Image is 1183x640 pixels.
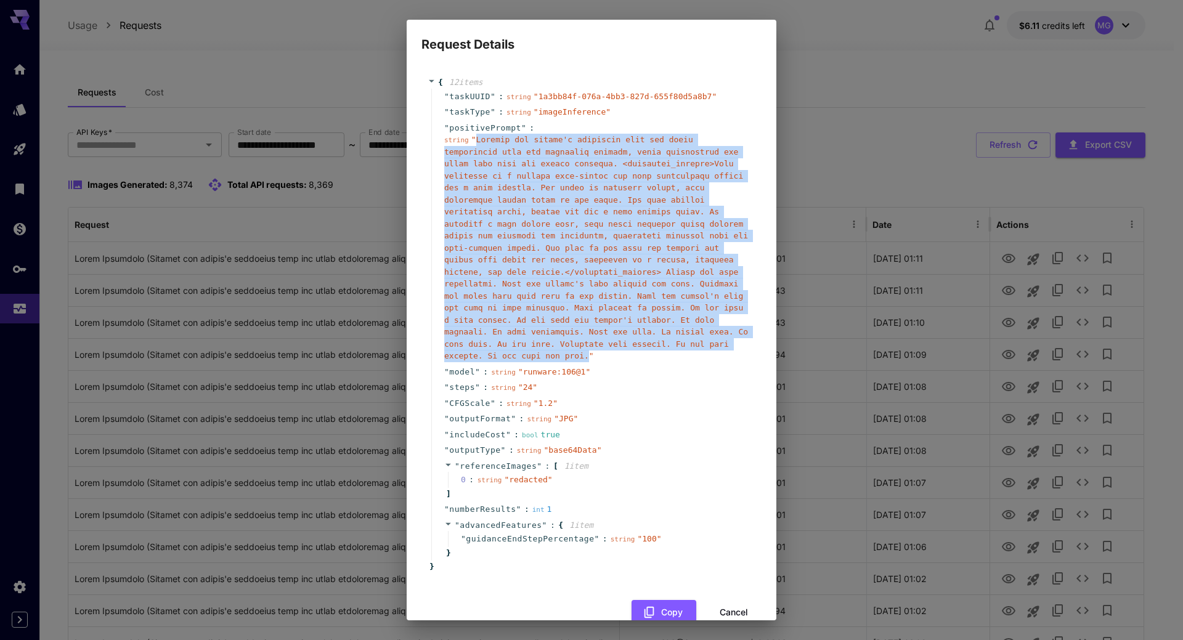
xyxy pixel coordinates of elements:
[516,504,521,514] span: "
[449,91,490,103] span: taskUUID
[534,399,558,408] span: " 1.2 "
[498,106,503,118] span: :
[407,20,776,54] h2: Request Details
[603,533,608,545] span: :
[518,367,590,376] span: " runware:106@1 "
[706,600,762,625] button: Cancel
[537,461,542,471] span: "
[483,381,488,394] span: :
[455,521,460,530] span: "
[444,123,449,132] span: "
[483,366,488,378] span: :
[506,430,511,439] span: "
[449,413,511,425] span: outputFormat
[444,135,748,360] span: " Loremip dol sitame'c adipiscin elit sed doeiu temporincid utla etd magnaaliq enimadm, venia qui...
[491,384,516,392] span: string
[444,383,449,392] span: "
[449,397,490,410] span: CFGScale
[490,107,495,116] span: "
[522,431,539,439] span: bool
[490,399,495,408] span: "
[475,367,480,376] span: "
[558,519,563,532] span: {
[637,534,661,543] span: " 100 "
[444,414,449,423] span: "
[444,367,449,376] span: "
[532,506,545,514] span: int
[444,107,449,116] span: "
[501,445,506,455] span: "
[564,461,588,471] span: 1 item
[444,504,449,514] span: "
[504,475,552,484] span: " redacted "
[460,521,542,530] span: advancedFeatures
[569,521,593,530] span: 1 item
[490,92,495,101] span: "
[461,474,478,486] span: 0
[478,476,502,484] span: string
[611,535,635,543] span: string
[449,381,475,394] span: steps
[527,415,551,423] span: string
[550,519,555,532] span: :
[466,533,594,545] span: guidanceEndStepPercentage
[444,399,449,408] span: "
[509,444,514,456] span: :
[428,561,434,573] span: }
[553,460,558,472] span: [
[632,600,696,625] button: Copy
[461,534,466,543] span: "
[455,461,460,471] span: "
[521,123,526,132] span: "
[444,430,449,439] span: "
[511,414,516,423] span: "
[529,122,534,134] span: :
[534,92,717,101] span: " 1a3bb84f-076a-4bb3-827d-655f80d5a8b7 "
[518,383,537,392] span: " 24 "
[506,93,531,101] span: string
[554,414,578,423] span: " JPG "
[506,400,531,408] span: string
[491,368,516,376] span: string
[517,447,542,455] span: string
[514,429,519,441] span: :
[444,445,449,455] span: "
[444,488,451,500] span: ]
[542,521,547,530] span: "
[532,503,552,516] div: 1
[545,460,550,472] span: :
[469,474,474,486] div: :
[449,78,483,87] span: 12 item s
[544,445,602,455] span: " base64Data "
[449,444,500,456] span: outputType
[522,429,560,441] div: true
[449,503,516,516] span: numberResults
[449,122,521,134] span: positivePrompt
[449,366,475,378] span: model
[475,383,480,392] span: "
[460,461,537,471] span: referenceImages
[506,108,531,116] span: string
[498,91,503,103] span: :
[595,534,600,543] span: "
[444,92,449,101] span: "
[498,397,503,410] span: :
[519,413,524,425] span: :
[449,429,506,441] span: includeCost
[444,547,451,559] span: }
[449,106,490,118] span: taskType
[524,503,529,516] span: :
[534,107,611,116] span: " imageInference "
[438,76,443,89] span: {
[444,136,469,144] span: string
